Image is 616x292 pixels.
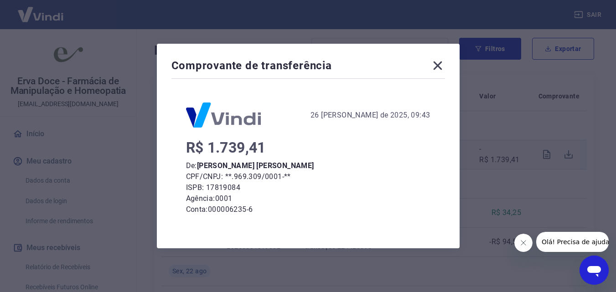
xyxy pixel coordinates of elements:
p: Conta: 000006235-6 [186,204,430,215]
b: [PERSON_NAME] [PERSON_NAME] [197,161,314,170]
iframe: Botão para abrir a janela de mensagens [580,256,609,285]
iframe: Fechar mensagem [514,234,533,252]
p: ISPB: 17819084 [186,182,430,193]
span: R$ 1.739,41 [186,139,266,156]
div: 26 [PERSON_NAME] de 2025, 09:43 [311,110,430,121]
iframe: Mensagem da empresa [536,232,609,252]
p: Agência: 0001 [186,193,430,204]
img: Logo [186,102,261,128]
span: Olá! Precisa de ajuda? [5,6,77,14]
p: Tipo de conta: CC - Pessoa Jurídica [186,215,430,226]
p: CPF/CNPJ: **.969.309/0001-** [186,171,430,182]
p: De: [186,160,430,171]
div: Comprovante de transferência [171,58,445,77]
